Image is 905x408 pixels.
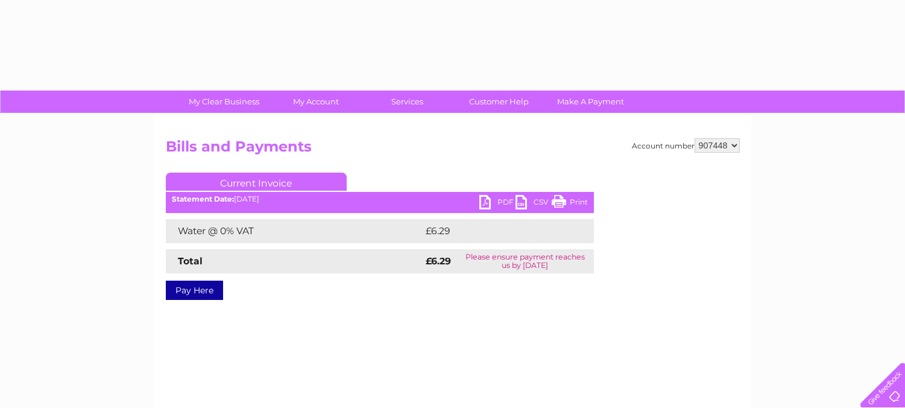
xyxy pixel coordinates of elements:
a: Print [552,195,588,212]
td: Please ensure payment reaches us by [DATE] [456,249,593,273]
a: PDF [479,195,516,212]
a: Services [358,91,457,113]
a: Customer Help [449,91,549,113]
strong: Total [178,255,203,267]
div: [DATE] [166,195,594,203]
a: My Clear Business [174,91,274,113]
a: Make A Payment [541,91,640,113]
b: Statement Date: [172,194,234,203]
a: My Account [266,91,365,113]
strong: £6.29 [426,255,451,267]
td: Water @ 0% VAT [166,219,423,243]
a: Pay Here [166,281,223,300]
h2: Bills and Payments [166,138,740,161]
a: Current Invoice [166,173,347,191]
div: Account number [632,138,740,153]
td: £6.29 [423,219,566,243]
a: CSV [516,195,552,212]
